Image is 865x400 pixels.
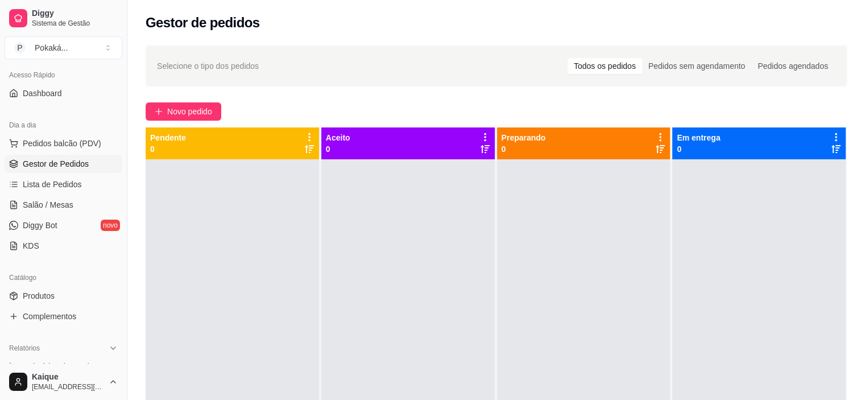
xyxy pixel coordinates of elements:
span: Sistema de Gestão [32,19,118,28]
a: KDS [5,237,122,255]
a: DiggySistema de Gestão [5,5,122,32]
h2: Gestor de pedidos [146,14,260,32]
div: Pedidos sem agendamento [642,58,751,74]
p: Aceito [326,132,350,143]
span: KDS [23,240,39,251]
p: 0 [502,143,546,155]
button: Kaique[EMAIL_ADDRESS][DOMAIN_NAME] [5,368,122,395]
a: Lista de Pedidos [5,175,122,193]
p: Pendente [150,132,186,143]
button: Novo pedido [146,102,221,121]
div: Acesso Rápido [5,66,122,84]
span: Dashboard [23,88,62,99]
a: Complementos [5,307,122,325]
p: 0 [677,143,720,155]
span: [EMAIL_ADDRESS][DOMAIN_NAME] [32,382,104,391]
a: Diggy Botnovo [5,216,122,234]
button: Select a team [5,36,122,59]
span: Salão / Mesas [23,199,73,211]
span: Relatórios [9,344,40,353]
span: Selecione o tipo dos pedidos [157,60,259,72]
a: Gestor de Pedidos [5,155,122,173]
a: Produtos [5,287,122,305]
span: Gestor de Pedidos [23,158,89,170]
span: Lista de Pedidos [23,179,82,190]
div: Catálogo [5,269,122,287]
div: Pedidos agendados [751,58,834,74]
a: Salão / Mesas [5,196,122,214]
span: Produtos [23,290,55,302]
span: Pedidos balcão (PDV) [23,138,101,149]
span: Novo pedido [167,105,212,118]
button: Pedidos balcão (PDV) [5,134,122,152]
div: Pokaká ... [35,42,68,53]
span: Complementos [23,311,76,322]
span: Kaique [32,372,104,382]
p: 0 [150,143,186,155]
p: 0 [326,143,350,155]
span: Relatórios de vendas [23,361,98,372]
span: P [14,42,26,53]
span: Diggy [32,9,118,19]
span: Diggy Bot [23,220,57,231]
a: Dashboard [5,84,122,102]
p: Em entrega [677,132,720,143]
p: Preparando [502,132,546,143]
div: Todos os pedidos [568,58,642,74]
div: Dia a dia [5,116,122,134]
a: Relatórios de vendas [5,357,122,376]
span: plus [155,108,163,116]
